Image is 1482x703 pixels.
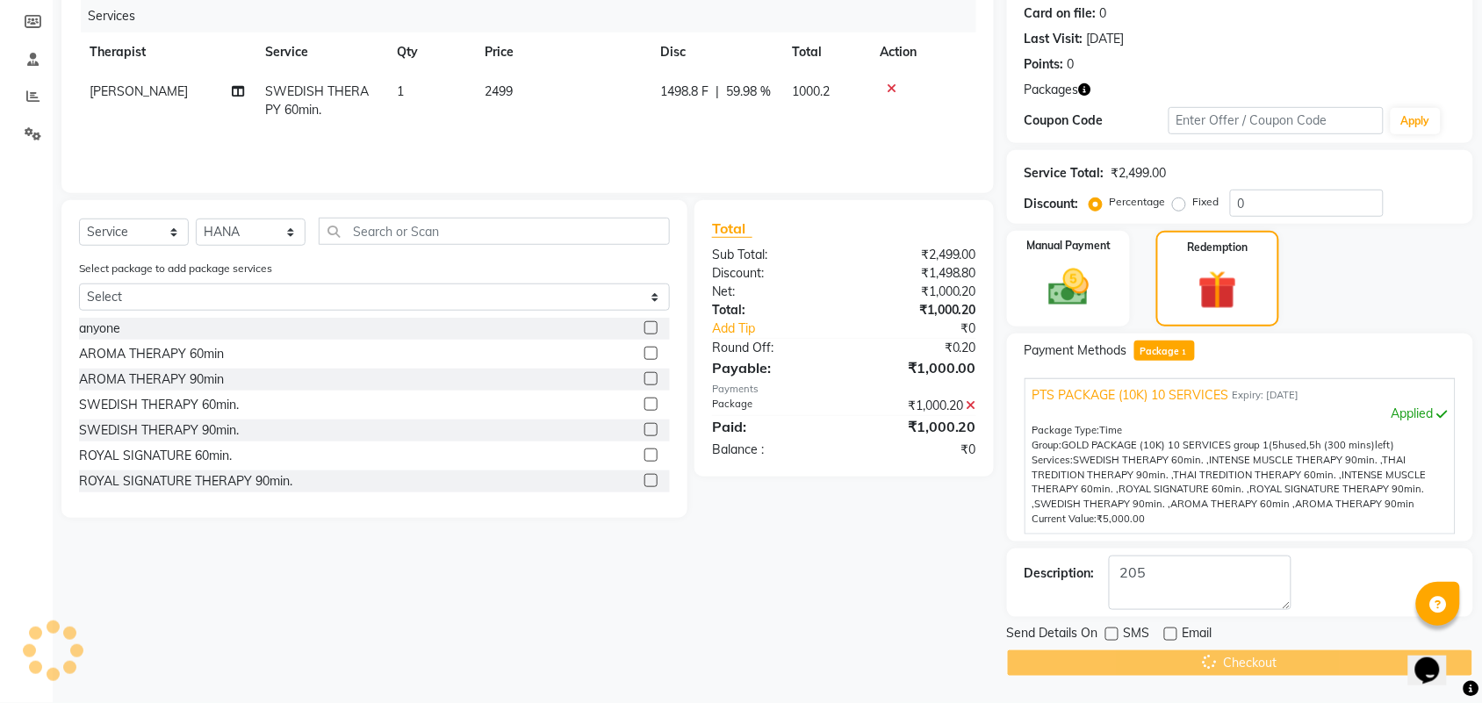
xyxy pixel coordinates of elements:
div: Discount: [1025,195,1079,213]
span: SMS [1124,624,1150,646]
span: SWEDISH THERAPY 90min. , [1035,498,1171,510]
th: Service [255,32,386,72]
div: ₹2,499.00 [1111,164,1167,183]
img: _cash.svg [1036,264,1102,311]
th: Price [474,32,650,72]
div: Applied [1032,405,1448,423]
span: Expiry: [DATE] [1233,388,1299,403]
iframe: chat widget [1408,633,1464,685]
span: THAI TREDITION THERAPY 60min. , [1174,469,1342,481]
div: SWEDISH THERAPY 60min. [79,396,239,414]
div: Points: [1025,55,1064,74]
div: Description: [1025,564,1095,583]
div: ROYAL SIGNATURE 60min. [79,447,232,465]
img: _gift.svg [1186,266,1249,314]
div: ₹1,000.20 [844,416,989,437]
div: Card on file: [1025,4,1097,23]
span: ₹5,000.00 [1097,513,1146,525]
div: ₹0 [868,319,989,338]
span: Packages [1025,81,1079,99]
span: ROYAL SIGNATURE 60min. , [1119,483,1250,495]
span: SWEDISH THERAPY 60min. [265,83,369,118]
th: Therapist [79,32,255,72]
div: Net: [699,283,845,301]
div: Payments [712,382,976,397]
span: 1498.8 F [660,82,709,101]
span: PTS PACKAGE (10K) 10 SERVICES [1032,386,1229,405]
label: Redemption [1188,240,1248,255]
span: Total [712,219,752,238]
label: Fixed [1193,194,1219,210]
div: ₹1,000.20 [844,283,989,301]
div: 0 [1068,55,1075,74]
div: Service Total: [1025,164,1104,183]
span: Time [1100,424,1123,436]
div: AROMA THERAPY 60min [79,345,224,363]
th: Disc [650,32,781,72]
span: Email [1183,624,1212,646]
div: Balance : [699,441,845,459]
span: Payment Methods [1025,341,1127,360]
span: Group: [1032,439,1062,451]
span: 1 [1179,348,1189,358]
span: 1000.2 [792,83,830,99]
div: Last Visit: [1025,30,1083,48]
input: Search or Scan [319,218,670,245]
span: INTENSE MUSCLE THERAPY 90min. , [1210,454,1383,466]
span: AROMA THERAPY 90min [1296,498,1415,510]
span: 59.98 % [726,82,771,101]
label: Select package to add package services [79,261,272,276]
th: Action [869,32,976,72]
div: ₹1,000.20 [844,397,989,415]
span: 1 [397,83,404,99]
span: Package [1134,341,1195,361]
span: GOLD PACKAGE (10K) 10 SERVICES group 1 [1062,439,1270,451]
div: Coupon Code [1025,111,1169,130]
div: Sub Total: [699,246,845,264]
a: Add Tip [699,319,868,338]
div: [DATE] [1087,30,1125,48]
label: Manual Payment [1026,238,1111,254]
div: AROMA THERAPY 90min [79,370,224,389]
span: Services: [1032,454,1074,466]
div: Package [699,397,845,415]
div: ₹1,000.00 [844,357,989,378]
div: Total: [699,301,845,319]
div: ROYAL SIGNATURE THERAPY 90min. [79,472,292,491]
span: 5h (300 mins) [1310,439,1376,451]
span: 2499 [485,83,513,99]
div: Payable: [699,357,845,378]
th: Total [781,32,869,72]
span: THAI TREDITION THERAPY 90min. , [1032,454,1406,481]
div: ₹2,499.00 [844,246,989,264]
div: Paid: [699,416,845,437]
div: SWEDISH THERAPY 90min. [79,421,239,440]
span: used, left) [1062,439,1395,451]
div: Round Off: [699,339,845,357]
button: Apply [1391,108,1441,134]
input: Enter Offer / Coupon Code [1169,107,1384,134]
span: [PERSON_NAME] [90,83,188,99]
span: AROMA THERAPY 60min , [1171,498,1296,510]
span: Send Details On [1007,624,1098,646]
span: (5h [1270,439,1285,451]
div: 0 [1100,4,1107,23]
span: SWEDISH THERAPY 60min. , [1074,454,1210,466]
span: Current Value: [1032,513,1097,525]
div: ₹1,498.80 [844,264,989,283]
div: ₹1,000.20 [844,301,989,319]
span: | [716,82,719,101]
div: ₹0.20 [844,339,989,357]
div: ₹0 [844,441,989,459]
div: anyone [79,319,120,338]
label: Percentage [1110,194,1166,210]
span: Package Type: [1032,424,1100,436]
div: Discount: [699,264,845,283]
th: Qty [386,32,474,72]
